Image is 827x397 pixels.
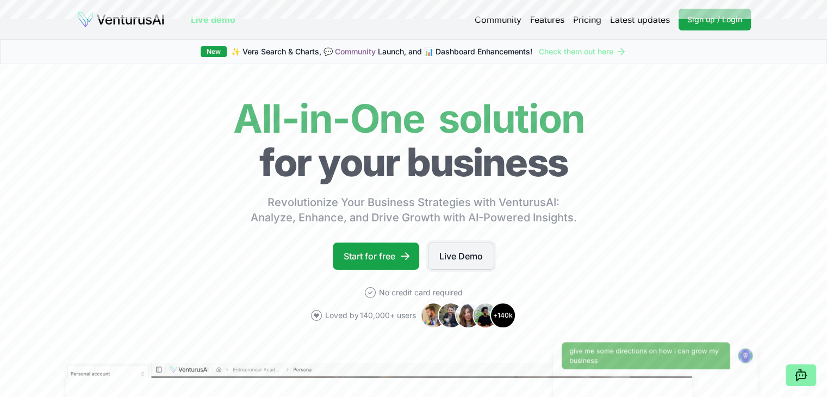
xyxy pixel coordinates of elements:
[201,46,227,57] div: New
[77,11,165,28] img: logo
[530,13,564,26] a: Features
[191,13,235,26] a: Live demo
[687,14,742,25] span: Sign up / Login
[420,302,446,328] img: Avatar 1
[573,13,601,26] a: Pricing
[472,302,499,328] img: Avatar 4
[231,46,532,57] span: ✨ Vera Search & Charts, 💬 Launch, and 📊 Dashboard Enhancements!
[333,243,419,270] a: Start for free
[455,302,481,328] img: Avatar 3
[610,13,670,26] a: Latest updates
[679,9,751,30] a: Sign up / Login
[438,302,464,328] img: Avatar 2
[428,243,494,270] a: Live Demo
[475,13,521,26] a: Community
[539,46,626,57] a: Check them out here
[335,47,376,56] a: Community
